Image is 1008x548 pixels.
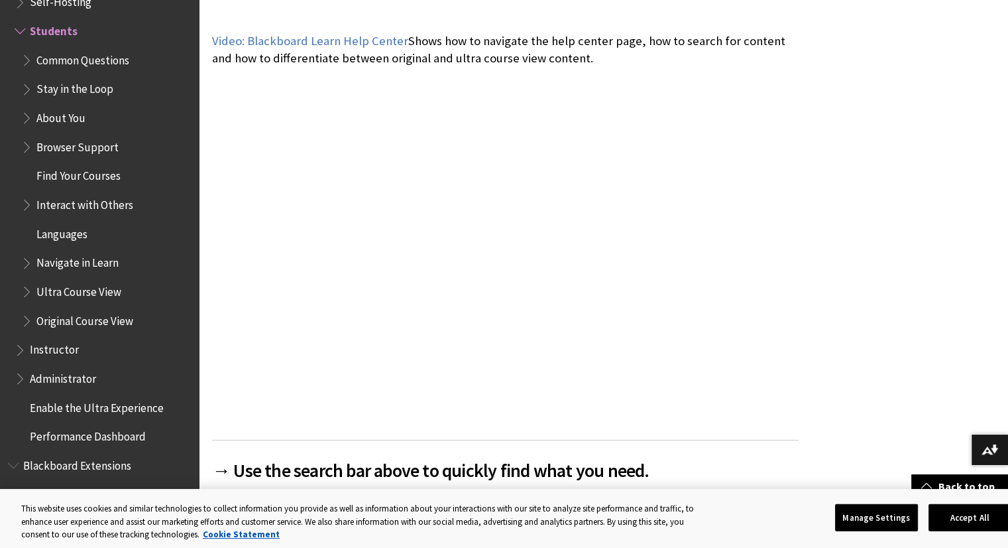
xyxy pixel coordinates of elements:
[36,194,133,212] span: Interact with Others
[30,484,99,502] span: Release Notes
[212,80,799,410] iframe: Blackboard Learn Help Center
[36,310,133,328] span: Original Course View
[212,33,799,67] p: Shows how to navigate the help center page, how to search for content and how to differentiate be...
[203,529,280,540] a: More information about your privacy, opens in a new tab
[23,454,131,472] span: Blackboard Extensions
[36,281,121,299] span: Ultra Course View
[21,502,706,541] div: This website uses cookies and similar technologies to collect information you provide as well as ...
[36,107,85,125] span: About You
[212,33,408,49] a: Video: Blackboard Learn Help Center
[30,339,79,357] span: Instructor
[36,165,121,183] span: Find Your Courses
[36,49,129,67] span: Common Questions
[36,223,87,241] span: Languages
[30,397,164,415] span: Enable the Ultra Experience
[36,136,119,154] span: Browser Support
[30,426,146,444] span: Performance Dashboard
[30,20,78,38] span: Students
[911,474,1008,499] a: Back to top
[30,368,96,385] span: Administrator
[212,440,799,484] h2: → Use the search bar above to quickly find what you need.
[36,78,113,96] span: Stay in the Loop
[36,252,119,270] span: Navigate in Learn
[835,504,918,531] button: Manage Settings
